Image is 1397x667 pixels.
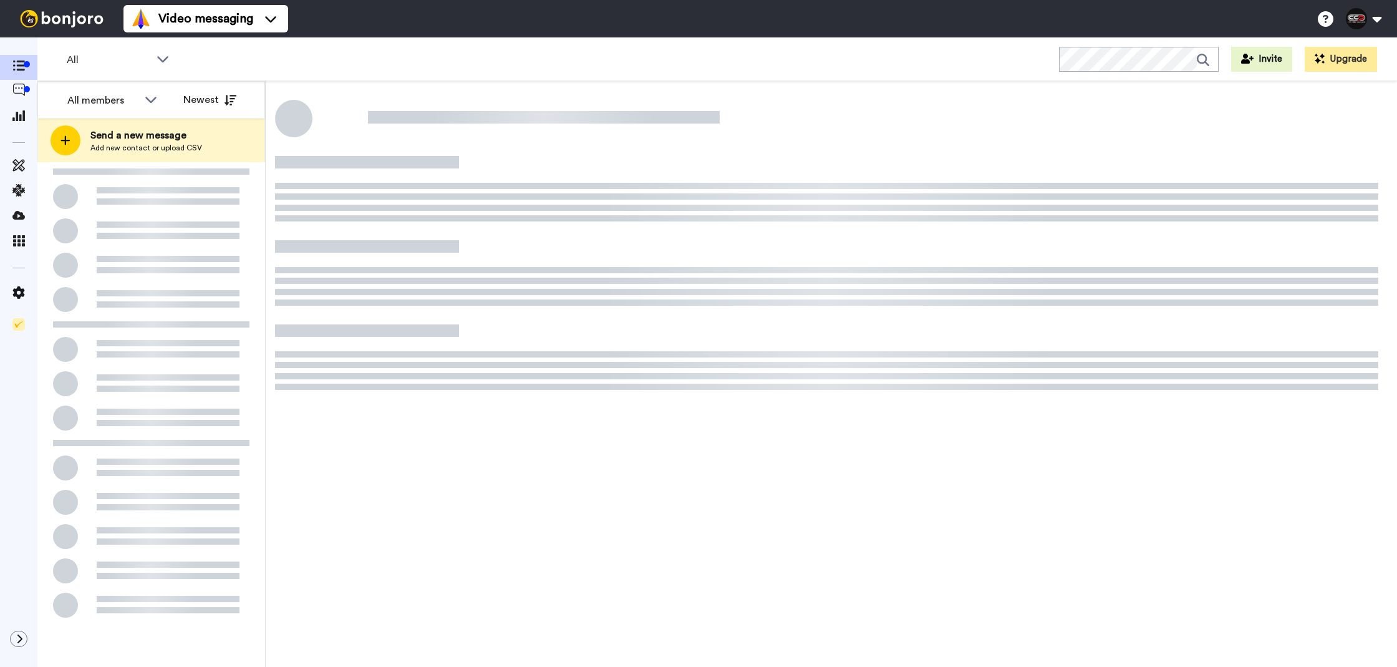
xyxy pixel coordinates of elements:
button: Invite [1231,47,1292,72]
button: Newest [174,87,246,112]
span: Send a new message [90,128,202,143]
span: Video messaging [158,10,253,27]
div: All members [67,93,138,108]
button: Upgrade [1305,47,1377,72]
span: All [67,52,150,67]
span: Add new contact or upload CSV [90,143,202,153]
img: bj-logo-header-white.svg [15,10,109,27]
img: Checklist.svg [12,318,25,331]
img: vm-color.svg [131,9,151,29]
